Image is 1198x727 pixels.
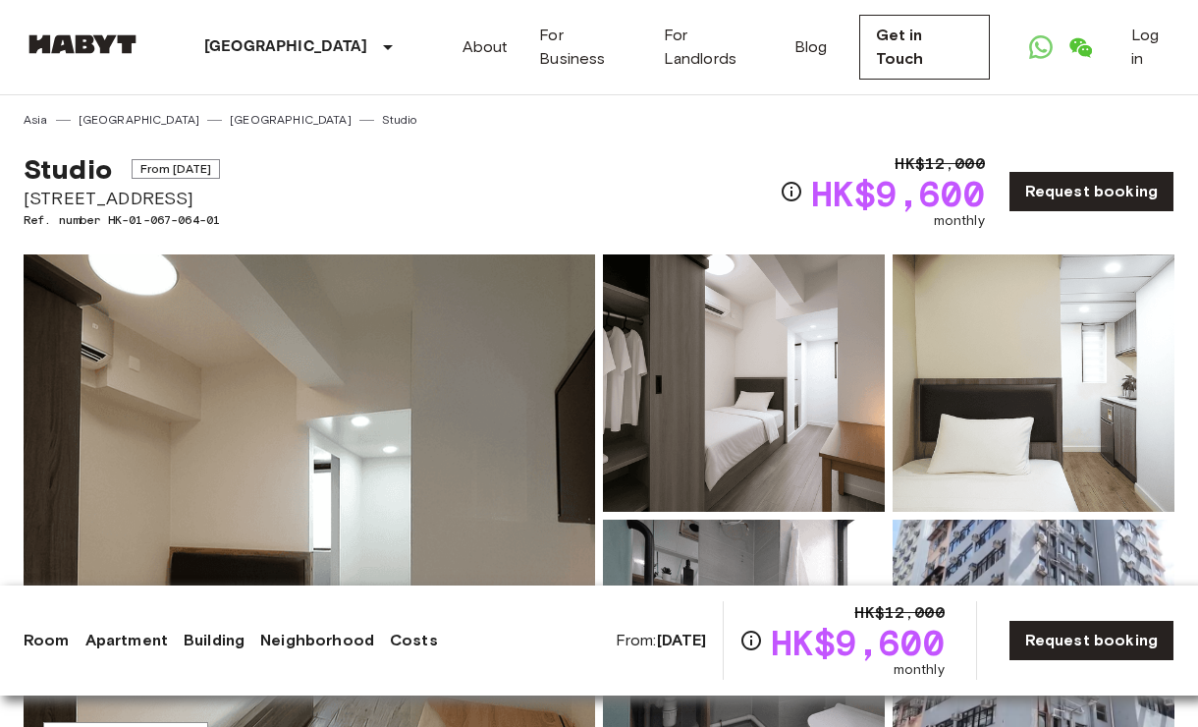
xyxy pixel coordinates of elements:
img: Picture of unit HK-01-067-064-01 [603,254,885,512]
span: From: [616,630,707,651]
span: monthly [894,660,945,680]
a: Room [24,629,70,652]
span: HK$9,600 [771,625,945,660]
b: [DATE] [657,631,707,649]
img: Habyt [24,34,141,54]
svg: Check cost overview for full price breakdown. Please note that discounts apply to new joiners onl... [739,629,763,652]
a: Asia [24,111,48,129]
span: From [DATE] [132,159,221,179]
a: Log in [1131,24,1174,71]
p: [GEOGRAPHIC_DATA] [204,35,368,59]
a: Costs [390,629,438,652]
a: Building [184,629,245,652]
a: Request booking [1008,620,1174,661]
a: Get in Touch [859,15,990,80]
svg: Check cost overview for full price breakdown. Please note that discounts apply to new joiners onl... [780,180,803,203]
span: Ref. number HK-01-067-064-01 [24,211,220,229]
a: Apartment [85,629,168,652]
span: Studio [24,152,112,186]
a: Neighborhood [260,629,374,652]
a: About [463,35,509,59]
a: [GEOGRAPHIC_DATA] [79,111,200,129]
img: Picture of unit HK-01-067-064-01 [893,254,1174,512]
a: Open WhatsApp [1021,28,1061,67]
a: Open WeChat [1061,28,1100,67]
span: HK$12,000 [895,152,984,176]
a: Request booking [1008,171,1174,212]
span: HK$12,000 [854,601,944,625]
span: HK$9,600 [811,176,985,211]
span: [STREET_ADDRESS] [24,186,220,211]
a: [GEOGRAPHIC_DATA] [230,111,352,129]
a: Blog [794,35,828,59]
span: monthly [934,211,985,231]
a: Studio [382,111,417,129]
a: For Business [539,24,631,71]
a: For Landlords [664,24,763,71]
